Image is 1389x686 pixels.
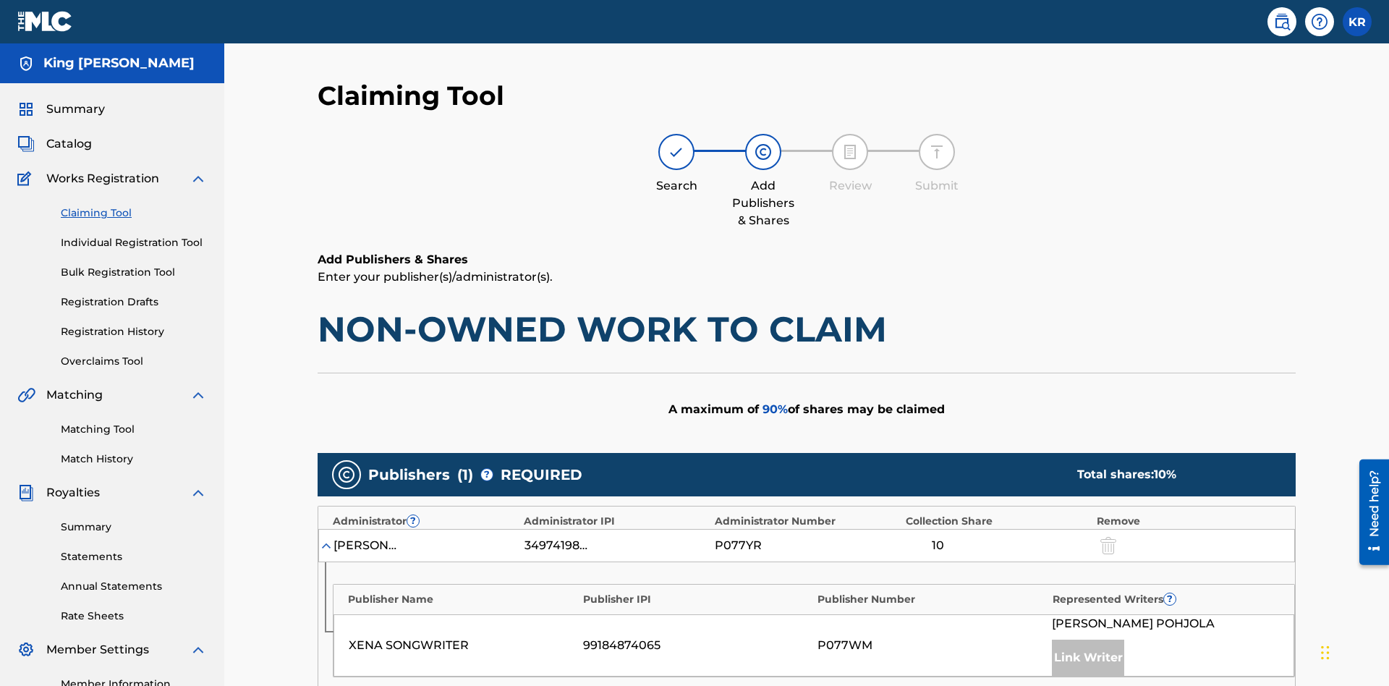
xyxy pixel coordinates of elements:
div: 99184874065 [583,637,810,654]
div: Submit [901,177,973,195]
span: Publishers [368,464,450,486]
img: publishers [338,466,355,483]
img: expand [190,170,207,187]
span: Catalog [46,135,92,153]
div: Help [1305,7,1334,36]
span: REQUIRED [501,464,582,486]
p: Enter your publisher(s)/administrator(s). [318,268,1296,286]
img: step indicator icon for Review [841,143,859,161]
span: Matching [46,386,103,404]
div: Remove [1097,514,1280,529]
img: Summary [17,101,35,118]
span: 90 % [763,402,788,416]
img: help [1311,13,1328,30]
a: Claiming Tool [61,206,207,221]
div: P077WM [817,637,1045,654]
div: Publisher Number [817,592,1045,607]
div: Publisher Name [348,592,576,607]
a: Rate Sheets [61,609,207,624]
span: Works Registration [46,170,159,187]
img: MLC Logo [17,11,73,32]
div: Add Publishers & Shares [727,177,799,229]
div: Administrator IPI [524,514,708,529]
a: Match History [61,452,207,467]
div: Administrator Number [715,514,899,529]
span: ( 1 ) [457,464,473,486]
img: Catalog [17,135,35,153]
a: Public Search [1267,7,1296,36]
a: Summary [61,520,207,535]
div: A maximum of of shares may be claimed [318,373,1296,446]
img: expand-cell-toggle [319,538,334,553]
div: User Menu [1343,7,1372,36]
a: Bulk Registration Tool [61,265,207,280]
div: Total shares: [1077,466,1267,483]
span: ? [1164,593,1176,605]
span: Royalties [46,484,100,501]
img: Royalties [17,484,35,501]
div: Drag [1321,631,1330,674]
img: Works Registration [17,170,36,187]
img: Accounts [17,55,35,72]
a: SummarySummary [17,101,105,118]
span: 10 % [1154,467,1176,481]
img: Matching [17,386,35,404]
a: Registration Drafts [61,295,207,310]
iframe: Resource Center [1348,454,1389,572]
span: Summary [46,101,105,118]
div: XENA SONGWRITER [349,637,576,654]
span: Member Settings [46,641,149,659]
a: Matching Tool [61,422,207,437]
div: Review [814,177,886,195]
h5: King McTesterson [43,55,195,72]
span: ? [407,515,419,527]
div: Collection Share [906,514,1089,529]
img: expand [190,641,207,659]
a: Statements [61,549,207,564]
div: Administrator [333,514,517,529]
img: step indicator icon for Submit [928,143,946,161]
span: ? [481,469,493,480]
h1: NON-OWNED WORK TO CLAIM [318,308,1296,351]
div: Search [640,177,713,195]
a: Annual Statements [61,579,207,594]
img: expand [190,484,207,501]
img: step indicator icon for Search [668,143,685,161]
a: Individual Registration Tool [61,235,207,250]
a: Overclaims Tool [61,354,207,369]
img: search [1273,13,1291,30]
div: Publisher IPI [583,592,811,607]
img: step indicator icon for Add Publishers & Shares [755,143,772,161]
div: Represented Writers [1053,592,1280,607]
img: Member Settings [17,641,35,659]
span: [PERSON_NAME] POHJOLA [1052,615,1215,632]
img: expand [190,386,207,404]
h6: Add Publishers & Shares [318,251,1296,268]
a: CatalogCatalog [17,135,92,153]
h2: Claiming Tool [318,80,504,112]
a: Registration History [61,324,207,339]
iframe: Chat Widget [1317,617,1389,686]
